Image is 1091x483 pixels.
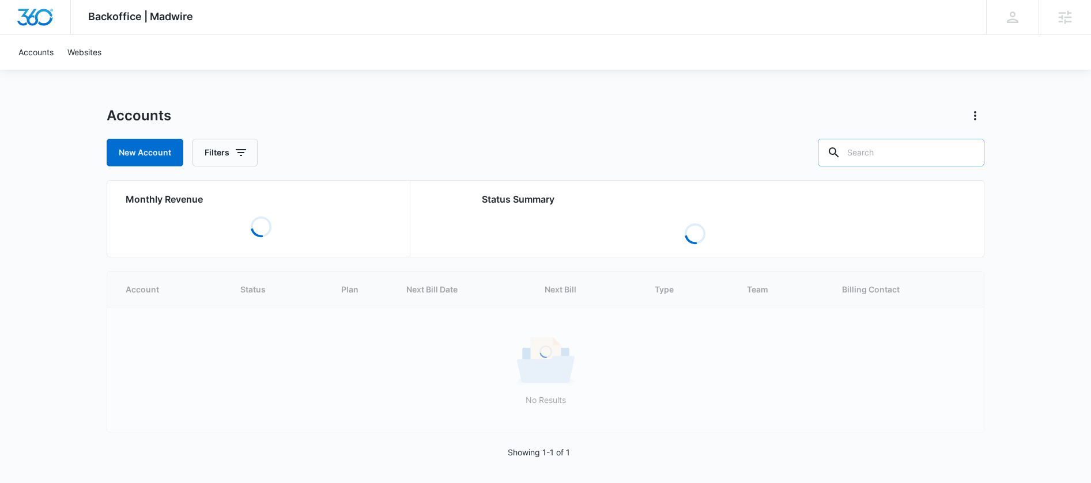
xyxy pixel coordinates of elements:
a: Accounts [12,35,61,70]
span: Backoffice | Madwire [88,10,193,22]
button: Actions [966,107,984,125]
button: Filters [192,139,258,166]
h2: Monthly Revenue [126,192,396,206]
p: Showing 1-1 of 1 [508,446,570,458]
h1: Accounts [107,107,171,124]
a: New Account [107,139,183,166]
h2: Status Summary [482,192,908,206]
input: Search [818,139,984,166]
a: Websites [61,35,108,70]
